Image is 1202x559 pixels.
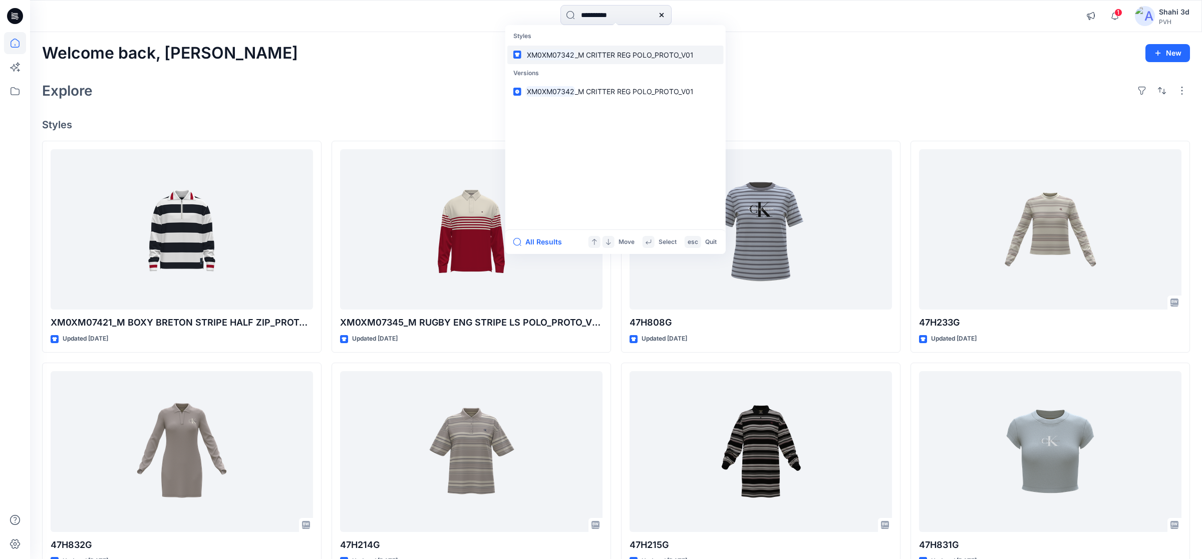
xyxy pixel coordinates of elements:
a: 47H832G [51,371,313,532]
p: esc [688,237,698,247]
div: PVH [1159,18,1189,26]
span: 1 [1114,9,1122,17]
p: 47H832G [51,538,313,552]
p: XM0XM07421_M BOXY BRETON STRIPE HALF ZIP_PROTO_V01 [51,316,313,330]
h2: Explore [42,83,93,99]
p: Move [619,237,635,247]
p: 47H215G [630,538,892,552]
p: Styles [507,27,724,46]
a: 47H831G [919,371,1181,532]
p: Updated [DATE] [63,334,108,344]
p: 47H233G [919,316,1181,330]
span: _M CRITTER REG POLO_PROTO_V01 [575,51,694,59]
button: All Results [513,236,568,248]
a: XM0XM07342_M CRITTER REG POLO_PROTO_V01 [507,46,724,64]
p: Updated [DATE] [642,334,687,344]
span: _M CRITTER REG POLO_PROTO_V01 [575,87,694,96]
div: Shahi 3d [1159,6,1189,18]
a: 47H214G [340,371,603,532]
a: 47H808G [630,149,892,310]
a: XM0XM07345_M RUGBY ENG STRIPE LS POLO_PROTO_V02 [340,149,603,310]
p: Updated [DATE] [931,334,977,344]
a: 47H215G [630,371,892,532]
p: 47H831G [919,538,1181,552]
a: XM0XM07342_M CRITTER REG POLO_PROTO_V01 [507,82,724,101]
mark: XM0XM07342 [525,86,575,97]
p: Updated [DATE] [352,334,398,344]
button: New [1145,44,1190,62]
a: 47H233G [919,149,1181,310]
img: avatar [1135,6,1155,26]
p: Versions [507,64,724,83]
mark: XM0XM07342 [525,49,575,61]
p: XM0XM07345_M RUGBY ENG STRIPE LS POLO_PROTO_V02 [340,316,603,330]
p: Quit [705,237,717,247]
p: 47H214G [340,538,603,552]
a: XM0XM07421_M BOXY BRETON STRIPE HALF ZIP_PROTO_V01 [51,149,313,310]
p: 47H808G [630,316,892,330]
p: Select [659,237,677,247]
h2: Welcome back, [PERSON_NAME] [42,44,298,63]
h4: Styles [42,119,1190,131]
